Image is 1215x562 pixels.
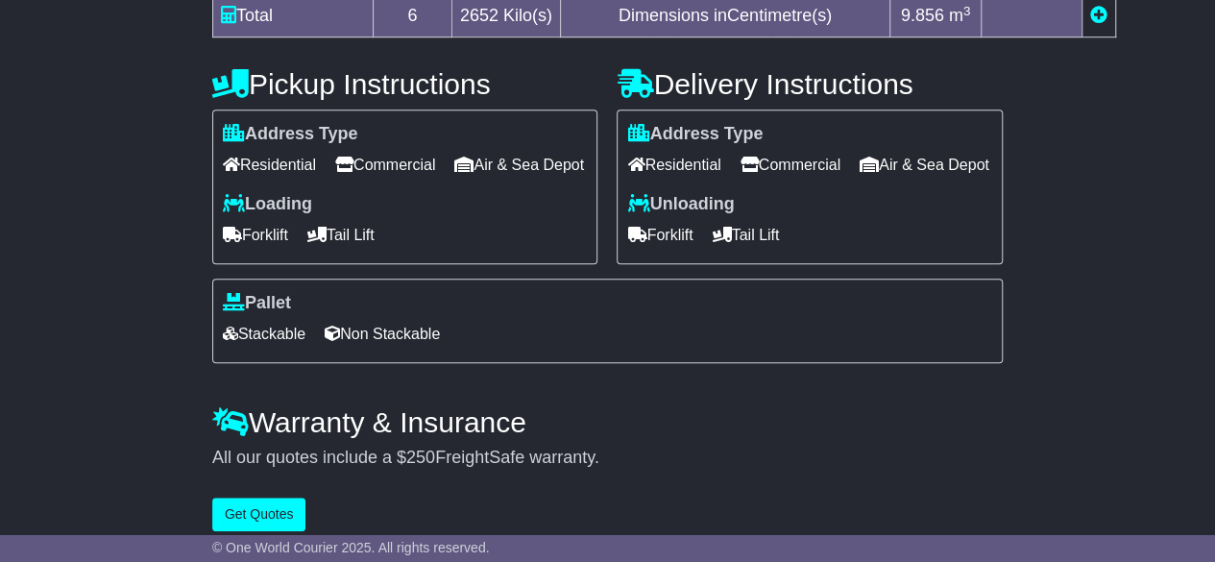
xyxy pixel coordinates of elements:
span: Commercial [741,150,840,180]
span: 9.856 [901,6,944,25]
label: Address Type [223,124,358,145]
h4: Delivery Instructions [617,68,1003,100]
h4: Pickup Instructions [212,68,598,100]
label: Loading [223,194,312,215]
span: Residential [627,150,720,180]
span: Air & Sea Depot [454,150,584,180]
span: Forklift [223,220,288,250]
span: Tail Lift [712,220,779,250]
span: Commercial [335,150,435,180]
div: All our quotes include a $ FreightSafe warranty. [212,448,1003,469]
a: Add new item [1090,6,1107,25]
sup: 3 [963,4,971,18]
span: 250 [406,448,435,467]
span: m [949,6,971,25]
label: Pallet [223,293,291,314]
span: 2652 [460,6,498,25]
span: © One World Courier 2025. All rights reserved. [212,540,490,555]
label: Address Type [627,124,763,145]
label: Unloading [627,194,734,215]
span: Non Stackable [325,319,440,349]
h4: Warranty & Insurance [212,406,1003,438]
span: Residential [223,150,316,180]
span: Forklift [627,220,693,250]
span: Tail Lift [307,220,375,250]
span: Stackable [223,319,305,349]
button: Get Quotes [212,498,306,531]
span: Air & Sea Depot [860,150,989,180]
